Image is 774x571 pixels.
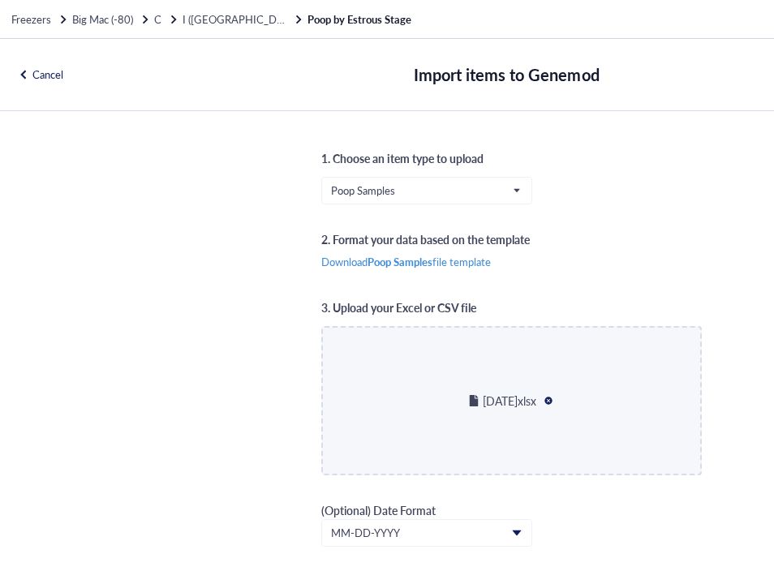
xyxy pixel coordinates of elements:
span: Freezers [11,11,51,27]
div: Cancel [18,67,63,82]
div: 3. Upload your Excel or CSV file [321,298,702,316]
span: Big Mac (-80) [72,11,133,27]
span: MM-DD-YYYY [331,526,519,540]
a: Freezers [11,12,69,27]
b: Poop Samples [368,254,432,269]
span: Poop Samples [331,183,519,198]
span: C [154,11,161,27]
div: (Optional) Date Format [321,501,532,519]
a: CI ([GEOGRAPHIC_DATA]) [154,12,304,27]
a: Poop by Estrous Stage [307,12,415,27]
div: 2. Format your data based on the template [321,230,702,248]
span: I ([GEOGRAPHIC_DATA]) [183,11,302,27]
div: 1. Choose an item type to upload [321,149,702,167]
div: [DATE]xlsx [483,392,536,410]
span: Download file template [321,255,491,269]
div: Import items to Genemod [414,62,600,88]
button: DownloadPoop Samplesfile template [318,255,494,269]
a: Big Mac (-80) [72,12,151,27]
